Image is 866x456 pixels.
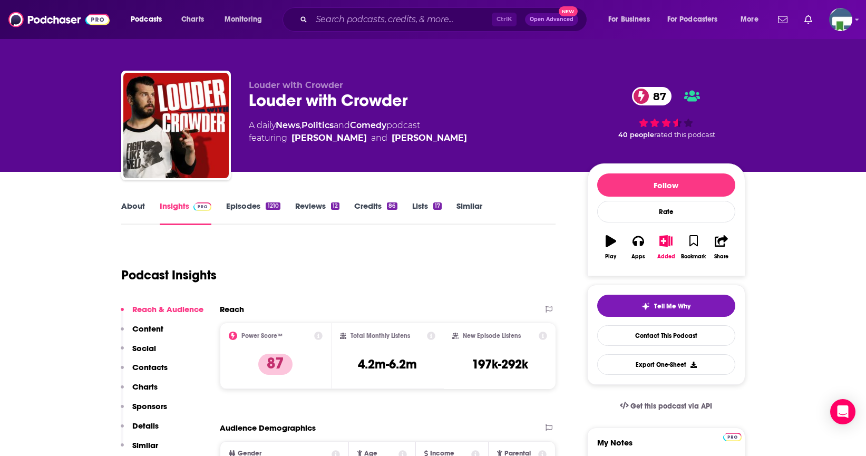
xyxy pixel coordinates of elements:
div: Bookmark [681,254,706,260]
span: Podcasts [131,12,162,27]
input: Search podcasts, credits, & more... [312,11,492,28]
span: Ctrl K [492,13,517,26]
img: User Profile [829,8,852,31]
h2: Audience Demographics [220,423,316,433]
button: Show profile menu [829,8,852,31]
span: Monitoring [225,12,262,27]
button: Play [597,228,625,266]
button: Added [652,228,679,266]
button: Social [121,343,156,363]
img: Louder with Crowder [123,73,229,178]
p: Contacts [132,362,168,372]
h3: 197k-292k [472,356,528,372]
h1: Podcast Insights [121,267,217,283]
p: Details [132,421,159,431]
span: Tell Me Why [654,302,690,311]
p: Content [132,324,163,334]
button: tell me why sparkleTell Me Why [597,295,735,317]
a: InsightsPodchaser Pro [160,201,212,225]
button: Contacts [121,362,168,382]
span: Get this podcast via API [630,402,712,411]
p: Sponsors [132,401,167,411]
div: 87 40 peoplerated this podcast [587,80,745,145]
h2: Power Score™ [241,332,283,339]
button: Export One-Sheet [597,354,735,375]
button: open menu [601,11,663,28]
span: For Business [608,12,650,27]
label: My Notes [597,438,735,456]
button: open menu [660,11,733,28]
div: Added [657,254,675,260]
span: , [300,120,301,130]
button: open menu [733,11,772,28]
span: Logged in as KCMedia [829,8,852,31]
div: A daily podcast [249,119,467,144]
div: Apps [631,254,645,260]
a: 87 [632,87,672,105]
a: Lists17 [412,201,442,225]
a: Get this podcast via API [611,393,721,419]
span: 87 [643,87,672,105]
span: 40 people [618,131,654,139]
span: Open Advanced [530,17,573,22]
span: and [334,120,350,130]
a: Reviews12 [295,201,339,225]
span: New [559,6,578,16]
img: tell me why sparkle [641,302,650,311]
div: Play [605,254,616,260]
span: Louder with Crowder [249,80,343,90]
img: Podchaser Pro [723,433,742,441]
span: More [741,12,758,27]
p: 87 [258,354,293,375]
div: Share [714,254,728,260]
p: Charts [132,382,158,392]
button: Bookmark [680,228,707,266]
span: rated this podcast [654,131,715,139]
button: Sponsors [121,401,167,421]
a: Show notifications dropdown [774,11,792,28]
a: Episodes1210 [226,201,280,225]
button: Reach & Audience [121,304,203,324]
img: Podchaser Pro [193,202,212,211]
span: For Podcasters [667,12,718,27]
button: Apps [625,228,652,266]
span: featuring [249,132,467,144]
div: [PERSON_NAME] [392,132,467,144]
div: Search podcasts, credits, & more... [293,7,597,32]
div: 1210 [266,202,280,210]
a: About [121,201,145,225]
div: Rate [597,201,735,222]
h2: New Episode Listens [463,332,521,339]
div: 17 [433,202,442,210]
div: Open Intercom Messenger [830,399,855,424]
a: Contact This Podcast [597,325,735,346]
span: Charts [181,12,204,27]
button: open menu [217,11,276,28]
img: Podchaser - Follow, Share and Rate Podcasts [8,9,110,30]
p: Reach & Audience [132,304,203,314]
p: Social [132,343,156,353]
button: Details [121,421,159,440]
a: News [276,120,300,130]
h3: 4.2m-6.2m [358,356,417,372]
a: Similar [456,201,482,225]
div: [PERSON_NAME] [291,132,367,144]
a: Charts [174,11,210,28]
h2: Total Monthly Listens [351,332,410,339]
button: Follow [597,173,735,197]
button: open menu [123,11,176,28]
button: Share [707,228,735,266]
span: and [371,132,387,144]
h2: Reach [220,304,244,314]
button: Open AdvancedNew [525,13,578,26]
a: Comedy [350,120,386,130]
p: Similar [132,440,158,450]
a: Show notifications dropdown [800,11,816,28]
div: 86 [387,202,397,210]
a: Politics [301,120,334,130]
button: Charts [121,382,158,401]
div: 12 [331,202,339,210]
a: Pro website [723,431,742,441]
